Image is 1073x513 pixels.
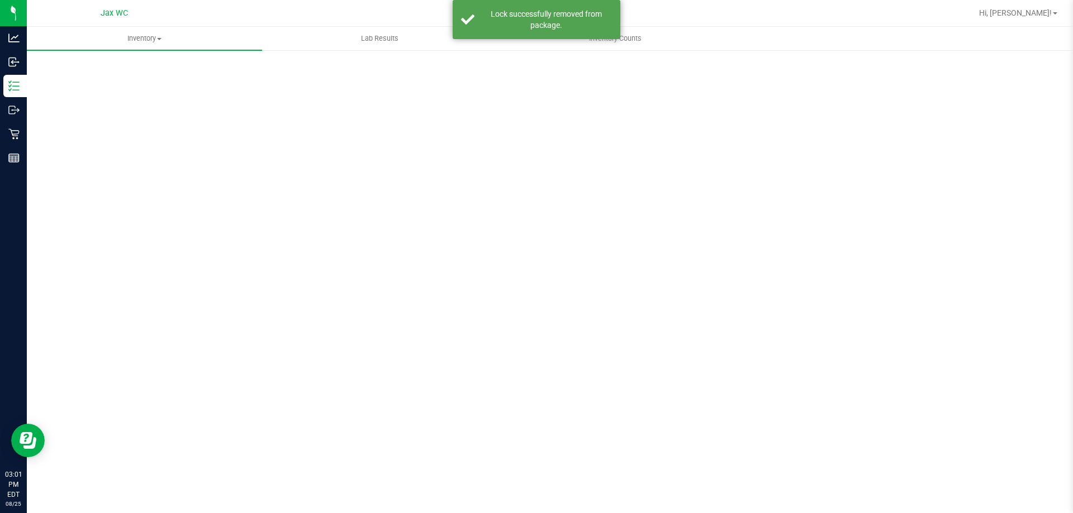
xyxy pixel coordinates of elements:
[27,27,262,50] a: Inventory
[8,32,20,44] inline-svg: Analytics
[262,27,497,50] a: Lab Results
[979,8,1052,17] span: Hi, [PERSON_NAME]!
[101,8,128,18] span: Jax WC
[346,33,414,44] span: Lab Results
[5,469,22,500] p: 03:01 PM EDT
[8,128,20,140] inline-svg: Retail
[481,8,612,31] div: Lock successfully removed from package.
[8,152,20,164] inline-svg: Reports
[11,424,45,457] iframe: Resource center
[8,56,20,68] inline-svg: Inbound
[27,33,262,44] span: Inventory
[5,500,22,508] p: 08/25
[8,80,20,92] inline-svg: Inventory
[8,104,20,116] inline-svg: Outbound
